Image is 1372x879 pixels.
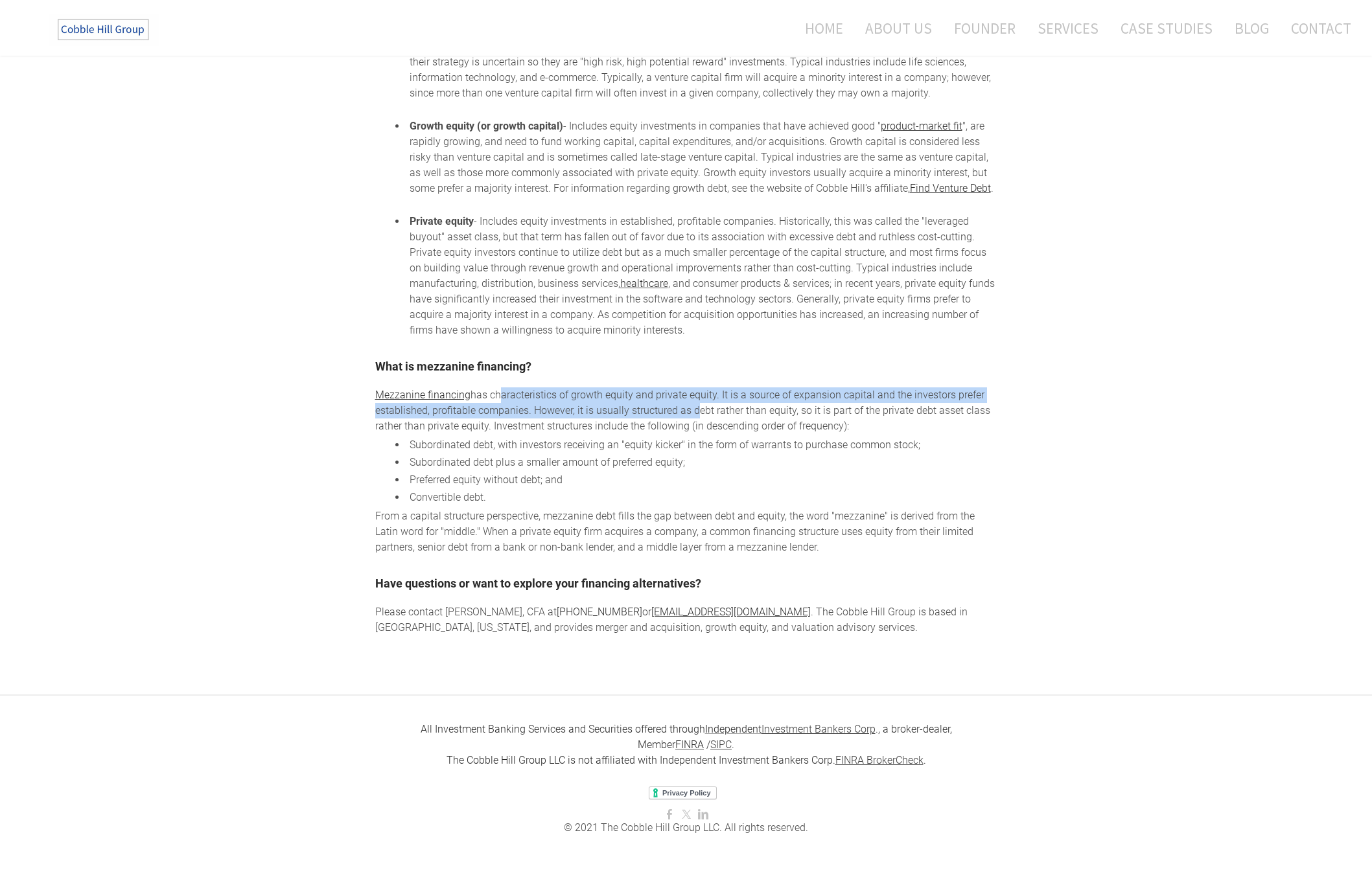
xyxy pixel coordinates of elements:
[944,11,1025,45] a: Founder
[375,389,471,401] u: Mezzanine financing
[924,754,926,766] font: .
[681,808,692,821] a: Twitter
[406,490,997,505] li: Convertible debt.
[375,360,531,373] strong: What is mezzanine financing?
[710,738,732,751] a: SIPC
[375,576,701,590] font: Have questions or want to explore your financing alternatives?
[762,723,876,735] u: Investment Bankers Corp
[447,754,835,766] font: The Cobble Hill Group LLC is not affiliated with Independent Investment Bankers Corp.
[1225,11,1279,45] a: Blog
[406,8,997,117] li: - Includes equity investments in companies that are at an early stage of development. Generally, ...
[881,120,962,132] a: product-market fit
[705,723,762,735] font: Independent
[855,11,942,45] a: About Us
[410,120,563,132] strong: Growth equity (or growth capital)
[49,14,159,46] img: The Cobble Hill Group LLC
[785,11,853,45] a: Home
[375,604,997,635] div: Please contact [PERSON_NAME], CFA at or . The Cobble Hill Group is based in [GEOGRAPHIC_DATA], [U...
[1028,11,1108,45] a: Services
[375,820,997,836] div: ​© 2021 The Cobble Hill Group LLC. All rights reserved.
[1111,11,1222,45] a: Case Studies
[406,455,997,470] li: Subordinated debt plus a smaller amount of preferred equity;
[406,472,997,488] li: Preferred equity without debt; and
[664,808,675,821] a: Facebook
[375,389,471,401] a: ​Mezzanine financing
[406,437,997,453] li: Subordinated debt, with investors receiving an "equity kicker" in the form of warrants to purchas...
[651,606,811,618] a: [EMAIL_ADDRESS][DOMAIN_NAME]
[705,723,878,735] a: IndependentInvestment Bankers Corp.
[406,214,997,338] li: - Includes equity investments in established, profitable companies. Historically, this was called...
[375,360,531,373] font: ​
[421,723,705,735] font: All Investment Banking Services and Securities offered through
[706,738,710,751] font: /
[375,387,997,555] div: has characteristics of growth equity and private equity. It is a source of expansion capital and ...
[732,738,734,751] font: .
[410,215,474,227] strong: Private equity
[1281,11,1351,45] a: Contact
[762,723,878,735] font: .
[910,182,991,194] a: Find Venture Debt
[620,277,668,290] a: healthcare
[406,119,997,212] li: - Includes equity investments in companies that have achieved good " ", are rapidly growing, and ...
[649,786,723,801] iframe: Privacy Policy
[835,754,924,766] a: FINRA BrokerCheck
[675,738,704,751] a: FINRA
[557,606,642,618] a: [PHONE_NUMBER]
[698,808,708,821] a: Linkedin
